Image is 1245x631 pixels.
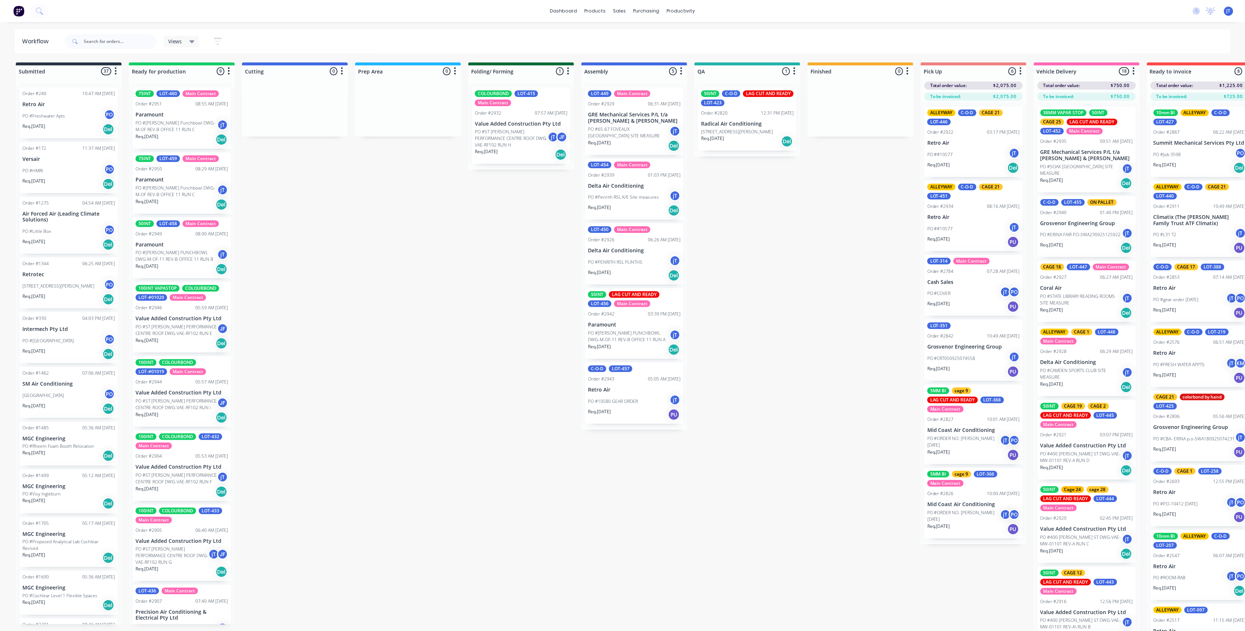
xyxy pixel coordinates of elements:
[1040,119,1064,125] div: CAGE 25
[216,199,227,210] div: Del
[1226,293,1237,304] div: jT
[588,343,611,350] p: Req. [DATE]
[475,90,512,97] div: COLOURBOND
[927,129,954,136] div: Order #2922
[136,166,162,172] div: Order #2950
[156,220,180,227] div: LOT-458
[19,87,118,138] div: Order #24010:47 AM [DATE]Retro AirPO #Freshwater AptsPOReq.[DATE]Del
[588,237,614,243] div: Order #2926
[183,220,219,227] div: Main Contract
[216,338,227,349] div: Del
[22,228,51,235] p: PO #Little Box
[1040,338,1077,345] div: Main Contract
[1040,329,1069,335] div: ALLEYWAY
[1040,209,1067,216] div: Order #2940
[1201,264,1224,270] div: LOT-388
[1040,348,1067,355] div: Order #2928
[22,167,43,174] p: PO #HMRI
[102,293,114,305] div: Del
[987,129,1020,136] div: 03:17 PM [DATE]
[1154,361,1205,368] p: PO #FRESH WATER APPTS
[159,359,196,366] div: COLOURBOND
[927,268,954,275] div: Order #2784
[927,236,950,242] p: Req. [DATE]
[614,90,650,97] div: Main Contract
[475,148,498,155] p: Req. [DATE]
[104,334,115,345] div: PO
[19,197,118,254] div: Order #127504:54 AM [DATE]Air Forced Air (Leading Climate Solutions)PO #Little BoxPOReq.[DATE]Del
[1154,242,1176,248] p: Req. [DATE]
[1007,301,1019,313] div: PU
[1040,231,1121,238] p: PO #ERINA FAIR P.O-SWA230925125922
[1087,199,1117,206] div: ON PALLET
[588,162,611,168] div: LOT-454
[1184,329,1203,335] div: C-O-D
[1007,366,1019,378] div: PU
[1154,193,1177,199] div: LOT-440
[924,181,1023,251] div: ALLEYWAYC-O-DCAGE 21LOT-451Order #293408:16 AM [DATE]Retro AirPO ##10577jTReq.[DATE]PU
[668,140,680,152] div: Del
[136,198,158,205] p: Req. [DATE]
[82,200,115,206] div: 04:54 AM [DATE]
[136,359,156,366] div: 100INT
[924,107,1023,177] div: ALLEYWAYC-O-DCAGE 21LOT-446Order #292203:17 PM [DATE]Retro AirPO ##10577jTReq.[DATE]Del
[1120,307,1132,319] div: Del
[136,133,158,140] p: Req. [DATE]
[588,311,614,317] div: Order #2942
[1061,199,1085,206] div: LOT-455
[1000,286,1011,298] div: jT
[1100,209,1133,216] div: 01:40 PM [DATE]
[1009,286,1020,298] div: PO
[182,285,219,292] div: COLOURBOND
[1154,119,1177,125] div: LOT-427
[82,315,115,322] div: 04:03 PM [DATE]
[648,172,681,179] div: 01:03 PM [DATE]
[13,6,24,17] img: Factory
[588,140,611,146] p: Req. [DATE]
[668,270,680,281] div: Del
[1122,163,1133,174] div: jT
[924,255,1023,316] div: LOT-314Main ContractOrder #278407:28 AM [DATE]Cash SalesPO #COVERjTPOReq.[DATE]PU
[183,155,219,162] div: Main Contract
[1154,129,1180,136] div: Order #2867
[1184,184,1203,190] div: C-O-D
[19,312,118,363] div: Order #33004:03 PM [DATE]Intermech Pty LtdPO #[GEOGRAPHIC_DATA]POReq.[DATE]Del
[927,203,954,210] div: Order #2934
[588,269,611,276] p: Req. [DATE]
[136,304,162,311] div: Order #2946
[1154,231,1177,238] p: PO #L31 T2
[987,333,1020,339] div: 10:49 AM [DATE]
[958,109,977,116] div: C-O-D
[1037,326,1136,396] div: ALLEYWAYCAGE 1LOT-448Main ContractOrder #292806:29 AM [DATE]Delta Air ConditioningPO #CAMDEN SPOR...
[1120,177,1132,189] div: Del
[668,205,680,216] div: Del
[475,121,567,127] p: Value Added Construction Pty Ltd
[22,315,46,322] div: Order #330
[22,238,45,245] p: Req. [DATE]
[927,322,951,329] div: LOT-351
[22,200,49,206] div: Order #1275
[22,178,45,184] p: Req. [DATE]
[1122,367,1133,378] div: jT
[136,324,217,337] p: PO #ST [PERSON_NAME] PERFORMANCE CENTRE ROOF DWG-VAE-RF102 RUN E
[216,263,227,275] div: Del
[82,260,115,267] div: 06:25 AM [DATE]
[168,37,182,45] span: Views
[761,110,794,116] div: 12:31 PM [DATE]
[927,290,951,297] p: PO #COVER
[170,368,206,375] div: Main Contract
[1100,348,1133,355] div: 06:29 AM [DATE]
[136,185,217,198] p: PO #[PERSON_NAME] Punchbowl DWG-M-OF REV-B OFFICE 11 RUN C
[614,300,650,307] div: Main Contract
[136,112,228,118] p: Paramount
[1040,220,1133,227] p: Grosvenor Engineering Group
[927,184,956,190] div: ALLEYWAY
[195,101,228,107] div: 08:55 AM [DATE]
[670,190,681,201] div: jT
[136,155,154,162] div: 75INT
[19,257,118,309] div: Order #134406:25 AM [DATE]Retrotec[STREET_ADDRESS][PERSON_NAME]POReq.[DATE]Del
[1154,151,1181,158] p: PO #Job 3598
[1067,264,1090,270] div: LOT-447
[104,164,115,175] div: PO
[1154,339,1180,346] div: Order #2576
